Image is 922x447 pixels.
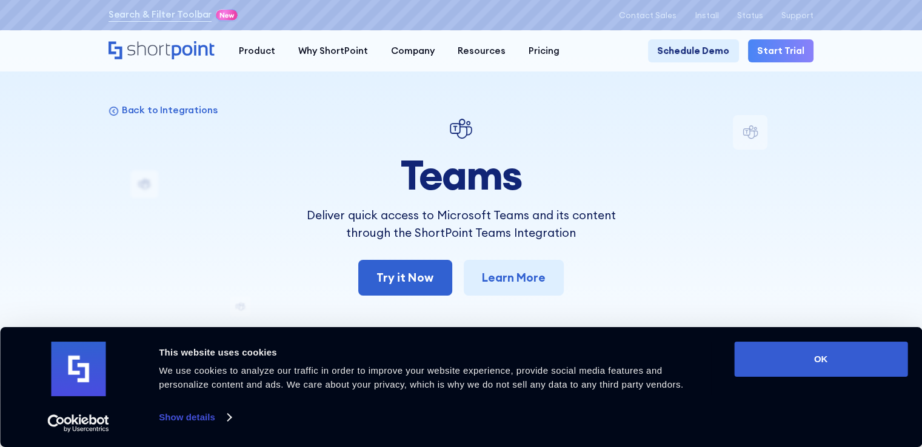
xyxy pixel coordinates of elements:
a: Learn More [464,260,564,296]
a: Resources [446,39,517,62]
a: Support [781,11,813,20]
p: Back to Integrations [122,104,218,116]
a: Usercentrics Cookiebot - opens in a new window [25,414,132,432]
div: This website uses cookies [159,345,707,360]
a: Install [695,11,718,20]
a: Contact Sales [619,11,676,20]
div: Why ShortPoint [298,44,368,58]
a: Company [379,39,446,62]
a: Why ShortPoint [287,39,379,62]
span: We use cookies to analyze our traffic in order to improve your website experience, provide social... [159,365,683,389]
a: Show details [159,408,230,426]
div: Pricing [529,44,560,58]
a: Try it Now [358,260,452,296]
img: logo [51,342,105,396]
a: Back to Integrations [109,104,218,116]
a: Pricing [517,39,571,62]
a: Schedule Demo [648,39,738,62]
div: Company [391,44,435,58]
a: Status [737,11,763,20]
a: Start Trial [748,39,813,62]
h1: Teams [288,152,633,197]
a: Product [227,39,287,62]
div: Product [239,44,275,58]
a: Search & Filter Toolbar [109,8,212,22]
button: OK [734,342,907,377]
div: Resources [458,44,506,58]
a: Home [109,41,216,61]
p: Deliver quick access to Microsoft Teams and its content through the ShortPoint Teams Integration [288,207,633,241]
img: Teams [447,115,475,143]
